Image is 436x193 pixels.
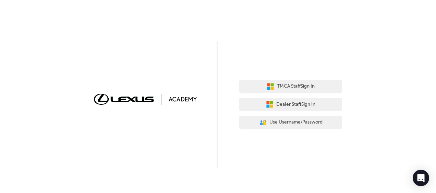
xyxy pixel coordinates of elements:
[269,118,323,126] span: Use Username/Password
[94,94,197,104] img: Trak
[277,82,315,90] span: TMCA Staff Sign In
[239,98,342,111] button: Dealer StaffSign In
[413,170,429,186] div: Open Intercom Messenger
[276,101,315,108] span: Dealer Staff Sign In
[239,116,342,129] button: Use Username/Password
[239,80,342,93] button: TMCA StaffSign In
